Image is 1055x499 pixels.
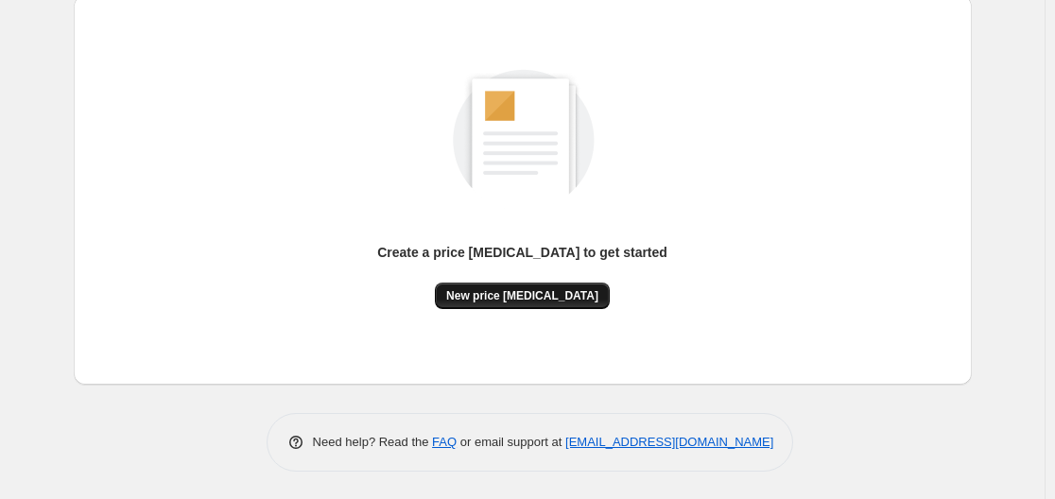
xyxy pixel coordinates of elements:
[377,243,667,262] p: Create a price [MEDICAL_DATA] to get started
[435,283,610,309] button: New price [MEDICAL_DATA]
[565,435,773,449] a: [EMAIL_ADDRESS][DOMAIN_NAME]
[313,435,433,449] span: Need help? Read the
[446,288,598,303] span: New price [MEDICAL_DATA]
[432,435,457,449] a: FAQ
[457,435,565,449] span: or email support at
